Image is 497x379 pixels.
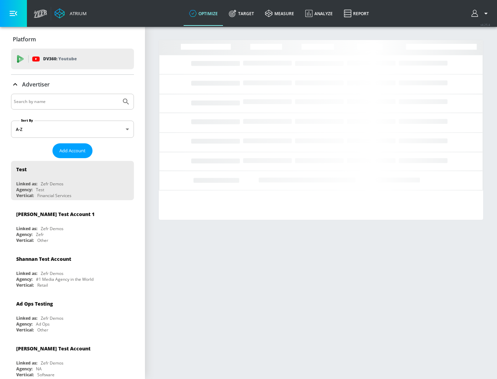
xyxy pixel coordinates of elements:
[11,161,134,200] div: TestLinked as:Zefr DemosAgency:TestVertical:Financial Services
[22,81,50,88] p: Advertiser
[11,250,134,290] div: Shannan Test AccountLinked as:Zefr DemosAgency:#1 Media Agency in the WorldVertical:Retail
[37,282,48,288] div: Retail
[16,270,37,276] div: Linked as:
[41,315,64,321] div: Zefr Demos
[16,166,27,173] div: Test
[36,321,50,327] div: Ad Ops
[16,360,37,366] div: Linked as:
[11,206,134,245] div: [PERSON_NAME] Test Account 1Linked as:Zefr DemosAgency:ZefrVertical:Other
[11,295,134,335] div: Ad Ops TestingLinked as:Zefr DemosAgency:Ad OpsVertical:Other
[480,23,490,27] span: v 4.25.4
[13,35,36,43] p: Platform
[11,121,134,138] div: A-Z
[338,1,374,26] a: Report
[260,1,300,26] a: measure
[41,270,64,276] div: Zefr Demos
[16,276,32,282] div: Agency:
[16,327,34,333] div: Vertical:
[16,372,34,378] div: Vertical:
[41,226,64,232] div: Zefr Demos
[16,366,32,372] div: Agency:
[41,181,64,187] div: Zefr Demos
[11,49,134,69] div: DV360: Youtube
[36,366,42,372] div: NA
[16,300,53,307] div: Ad Ops Testing
[37,372,55,378] div: Software
[16,345,90,352] div: [PERSON_NAME] Test Account
[16,232,32,237] div: Agency:
[36,276,94,282] div: #1 Media Agency in the World
[16,237,34,243] div: Vertical:
[58,55,77,62] p: Youtube
[16,256,71,262] div: Shannan Test Account
[36,232,44,237] div: Zefr
[184,1,223,26] a: optimize
[16,321,32,327] div: Agency:
[11,75,134,94] div: Advertiser
[11,30,134,49] div: Platform
[16,181,37,187] div: Linked as:
[14,97,118,106] input: Search by name
[37,193,71,198] div: Financial Services
[16,226,37,232] div: Linked as:
[16,211,95,217] div: [PERSON_NAME] Test Account 1
[67,10,87,17] div: Atrium
[16,187,32,193] div: Agency:
[37,327,48,333] div: Other
[223,1,260,26] a: Target
[16,282,34,288] div: Vertical:
[55,8,87,19] a: Atrium
[52,143,92,158] button: Add Account
[41,360,64,366] div: Zefr Demos
[300,1,338,26] a: Analyze
[36,187,44,193] div: Test
[43,55,77,63] p: DV360:
[16,193,34,198] div: Vertical:
[16,315,37,321] div: Linked as:
[20,118,35,123] label: Sort By
[59,147,86,155] span: Add Account
[37,237,48,243] div: Other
